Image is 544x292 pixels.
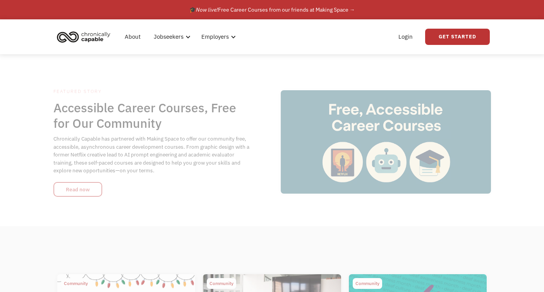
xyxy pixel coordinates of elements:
div: Jobseekers [154,32,184,41]
a: Get Started [425,29,490,45]
a: Login [394,24,417,49]
div: Community [64,279,88,288]
div: Chronically Capable has partnered with Making Space to offer our community free, accessible, asyn... [53,135,251,174]
h1: Accessible Career Courses, Free for Our Community [53,100,251,131]
a: About [120,24,145,49]
div: Employers [197,24,238,49]
a: Read now [53,182,102,197]
a: home [55,28,116,45]
div: Community [355,279,379,288]
div: Jobseekers [149,24,193,49]
div: 🎓 Free Career Courses from our friends at Making Space → [189,5,355,14]
div: Featured Story [53,87,251,96]
em: Now live! [196,6,218,13]
div: Employers [201,32,229,41]
img: Chronically Capable logo [55,28,113,45]
div: Community [209,279,233,288]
